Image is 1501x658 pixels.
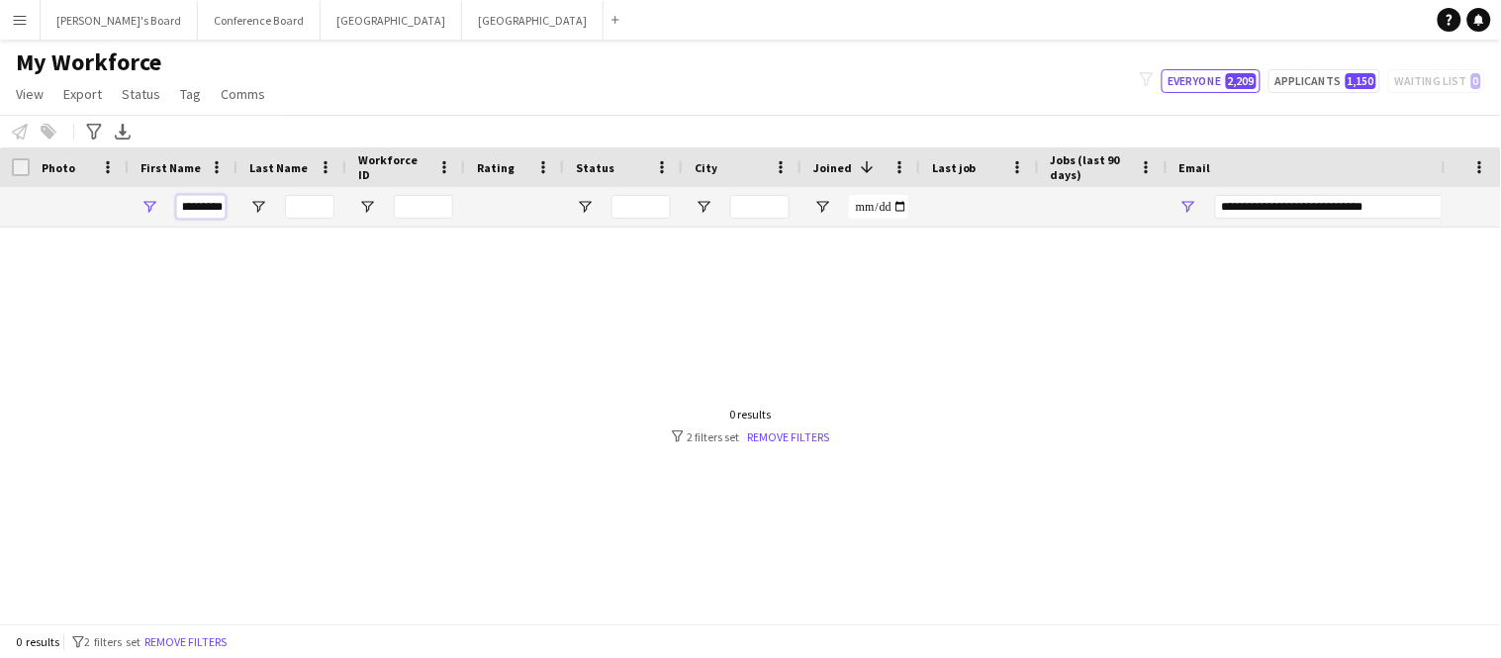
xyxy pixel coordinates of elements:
a: Export [55,81,110,107]
span: Tag [180,85,201,103]
a: Comms [213,81,273,107]
button: Open Filter Menu [1179,198,1197,216]
a: Remove filters [748,429,830,444]
span: Workforce ID [358,152,429,182]
span: Export [63,85,102,103]
button: Open Filter Menu [813,198,831,216]
a: Tag [172,81,209,107]
span: Jobs (last 90 days) [1051,152,1132,182]
input: Last Name Filter Input [285,195,334,219]
app-action-btn: Export XLSX [111,120,135,143]
span: View [16,85,44,103]
button: Applicants1,150 [1268,69,1380,93]
button: Open Filter Menu [358,198,376,216]
input: First Name Filter Input [176,195,226,219]
span: Rating [477,160,515,175]
span: Email [1179,160,1211,175]
button: [PERSON_NAME]'s Board [41,1,198,40]
div: 2 filters set [672,429,830,444]
span: My Workforce [16,47,161,77]
span: 2,209 [1226,73,1257,89]
span: Last job [932,160,977,175]
button: Open Filter Menu [576,198,594,216]
button: [GEOGRAPHIC_DATA] [321,1,462,40]
span: Status [122,85,160,103]
span: City [695,160,717,175]
span: Photo [42,160,75,175]
span: First Name [141,160,201,175]
input: City Filter Input [730,195,790,219]
div: 0 results [672,407,830,422]
span: Comms [221,85,265,103]
app-action-btn: Advanced filters [82,120,106,143]
button: Open Filter Menu [249,198,267,216]
button: Everyone2,209 [1162,69,1261,93]
button: Conference Board [198,1,321,40]
input: Workforce ID Filter Input [394,195,453,219]
input: Joined Filter Input [849,195,908,219]
span: Joined [813,160,852,175]
span: Status [576,160,614,175]
button: [GEOGRAPHIC_DATA] [462,1,604,40]
a: View [8,81,51,107]
input: Status Filter Input [611,195,671,219]
button: Open Filter Menu [141,198,158,216]
span: Last Name [249,160,308,175]
input: Column with Header Selection [12,158,30,176]
span: 2 filters set [84,634,141,649]
span: 1,150 [1346,73,1376,89]
a: Status [114,81,168,107]
button: Remove filters [141,631,231,653]
button: Open Filter Menu [695,198,712,216]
